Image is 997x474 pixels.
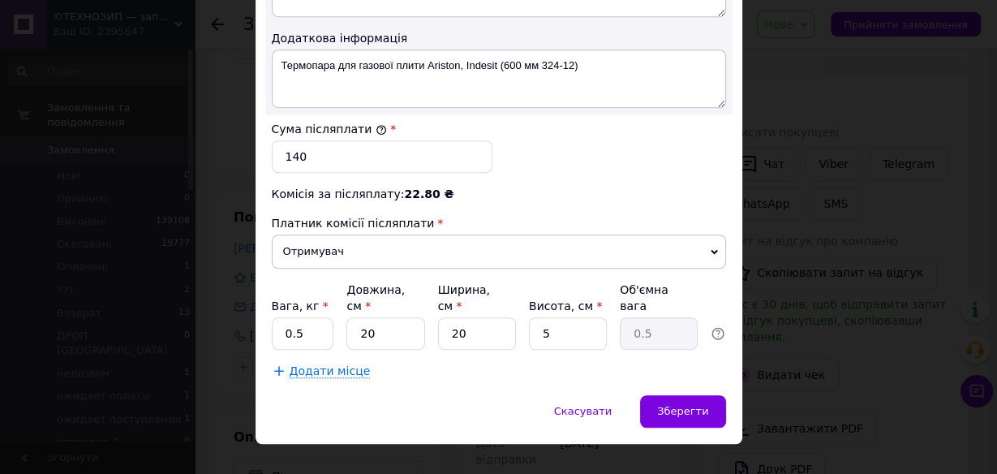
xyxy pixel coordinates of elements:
label: Висота, см [529,299,602,312]
span: Платник комісії післяплати [272,217,435,230]
label: Довжина, см [346,283,405,312]
span: 22.80 ₴ [404,187,453,200]
span: Зберегти [657,405,708,417]
label: Сума післяплати [272,123,387,136]
div: Об'ємна вага [620,282,698,314]
textarea: Термопара для газової плити Ariston, Indesit (600 мм 324-12) [272,50,726,108]
span: Отримувач [272,235,726,269]
span: Скасувати [554,405,612,417]
label: Ширина, см [438,283,490,312]
span: Додати місце [290,364,371,378]
div: Комісія за післяплату: [272,186,726,202]
label: Вага, кг [272,299,329,312]
div: Додаткова інформація [272,30,726,46]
